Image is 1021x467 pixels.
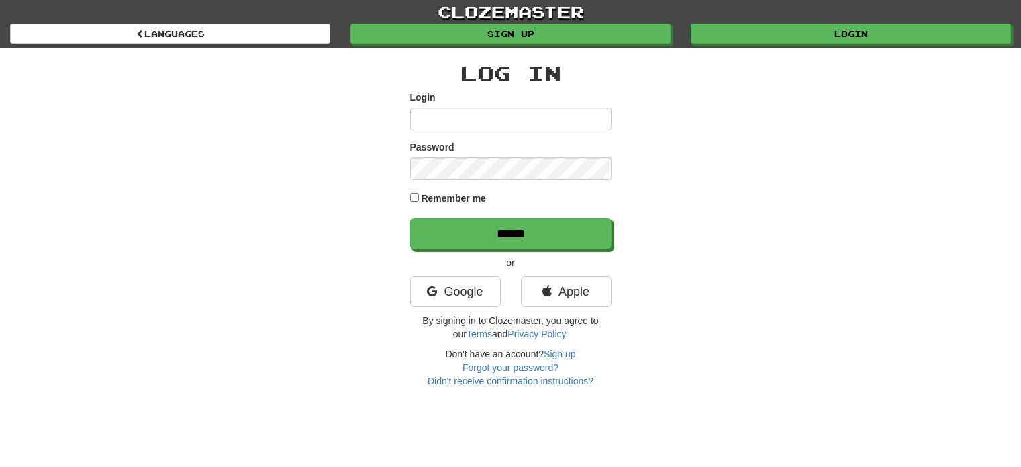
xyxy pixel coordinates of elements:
p: or [410,256,612,269]
label: Login [410,91,436,104]
a: Sign up [544,349,575,359]
p: By signing in to Clozemaster, you agree to our and . [410,314,612,341]
a: Forgot your password? [463,362,558,373]
a: Apple [521,276,612,307]
div: Don't have an account? [410,347,612,388]
a: Languages [10,24,330,44]
a: Google [410,276,501,307]
a: Privacy Policy [507,329,565,339]
label: Remember me [421,192,486,205]
a: Login [691,24,1011,44]
a: Sign up [350,24,671,44]
a: Didn't receive confirmation instructions? [428,376,593,386]
label: Password [410,140,454,154]
a: Terms [467,329,492,339]
h2: Log In [410,62,612,84]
